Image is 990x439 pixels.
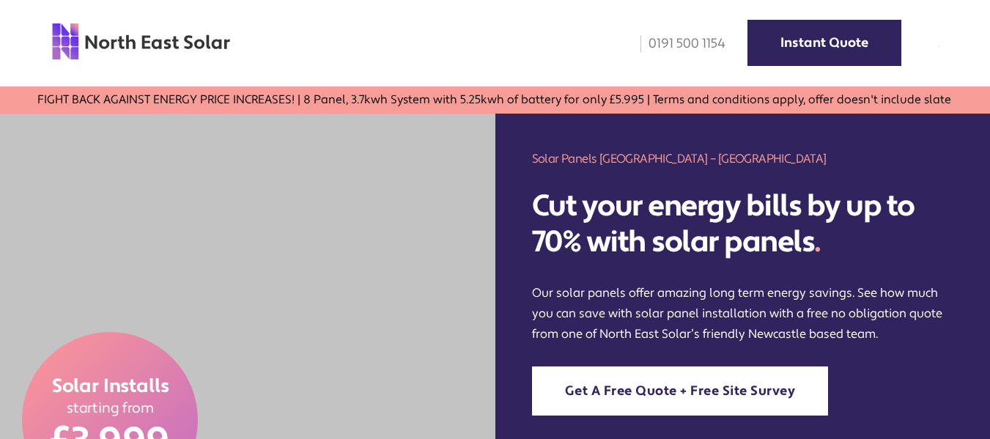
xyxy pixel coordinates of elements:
span: starting from [66,399,154,417]
span: . [814,224,821,261]
a: 0191 500 1154 [630,35,725,52]
h1: Solar Panels [GEOGRAPHIC_DATA] – [GEOGRAPHIC_DATA] [532,150,954,167]
a: Instant Quote [747,20,901,66]
p: Our solar panels offer amazing long term energy savings. See how much you can save with solar pan... [532,283,954,344]
span: Solar Installs [51,374,169,399]
img: menu icon [938,46,939,47]
a: Get A Free Quote + Free Site Survey [532,366,829,416]
h2: Cut your energy bills by up to 70% with solar panels [532,189,954,260]
img: north east solar logo [51,22,231,61]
